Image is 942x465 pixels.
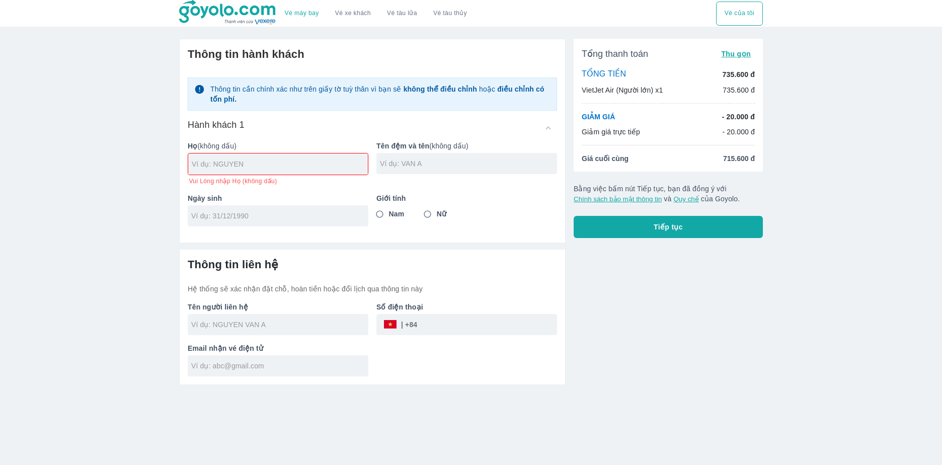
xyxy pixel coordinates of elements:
p: 735.600 đ [723,85,755,95]
div: choose transportation mode [277,2,475,26]
button: Vé của tôi [716,2,763,26]
p: Hệ thống sẽ xác nhận đặt chỗ, hoàn tiền hoặc đổi lịch qua thông tin này [188,284,557,294]
input: Ví dụ: VAN A [380,159,557,169]
p: (không dấu) [376,141,557,151]
p: 735.600 đ [723,69,755,80]
input: Ví dụ: NGUYEN VAN A [191,320,368,330]
span: Nam [389,209,405,219]
span: Nữ [437,209,446,219]
h6: Thông tin liên hệ [188,258,557,272]
button: Quy chế [673,195,698,203]
input: Ví dụ: abc@gmail.com [191,361,368,371]
b: Số điện thoại [376,303,423,311]
b: Họ [188,142,197,150]
h6: Hành khách 1 [188,119,245,131]
button: Vé tàu thủy [425,2,475,26]
strong: không thể điều chỉnh [404,85,477,93]
a: Vé tàu lửa [379,2,425,26]
h6: Thông tin hành khách [188,47,557,61]
p: - 20.000 đ [722,127,755,137]
span: Tiếp tục [654,222,683,232]
span: Vui Lòng nhập Họ (không dấu) [189,177,277,185]
b: Tên người liên hệ [188,303,248,311]
p: TỔNG TIỀN [582,69,626,80]
a: Vé máy bay [285,10,319,17]
p: - 20.000 đ [722,112,755,122]
b: Email nhận vé điện tử [188,344,263,352]
span: Tổng thanh toán [582,48,648,60]
input: Ví dụ: 31/12/1990 [191,211,358,221]
b: Tên đệm và tên [376,142,429,150]
p: Thông tin cần chính xác như trên giấy tờ tuỳ thân vì bạn sẽ hoặc [210,84,551,104]
button: Thu gọn [717,47,755,61]
button: Tiếp tục [574,216,763,238]
p: GIẢM GIÁ [582,112,615,122]
span: Giá cuối cùng [582,153,629,164]
p: Ngày sinh [188,193,368,203]
span: Thu gọn [721,50,751,58]
p: Giới tính [376,193,557,203]
span: 715.600 đ [723,153,755,164]
p: Giảm giá trực tiếp [582,127,640,137]
div: choose transportation mode [716,2,763,26]
a: Vé xe khách [335,10,371,17]
p: VietJet Air (Người lớn) x1 [582,85,663,95]
p: Bằng việc bấm nút Tiếp tục, bạn đã đồng ý với và của Goyolo. [574,184,763,204]
p: (không dấu) [188,141,368,151]
button: Chính sách bảo mật thông tin [574,195,662,203]
input: Ví dụ: NGUYEN [192,159,368,169]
